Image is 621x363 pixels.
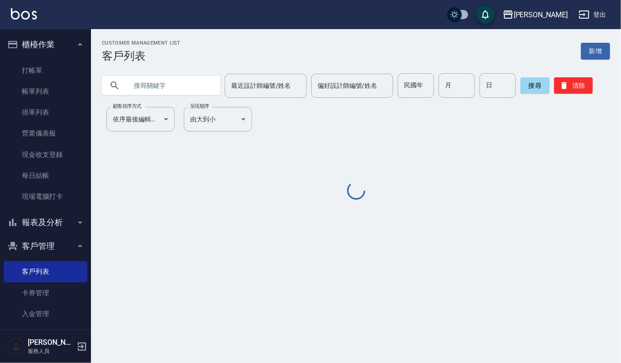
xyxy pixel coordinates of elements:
button: 櫃檯作業 [4,33,87,56]
div: 依序最後編輯時間 [106,107,175,131]
h2: Customer Management List [102,40,181,46]
img: Logo [11,8,37,20]
h3: 客戶列表 [102,50,181,62]
a: 帳單列表 [4,81,87,102]
input: 搜尋關鍵字 [127,73,213,98]
div: 由大到小 [184,107,252,131]
label: 顧客排序方式 [113,103,141,110]
a: 現金收支登錄 [4,144,87,165]
button: 報表及分析 [4,211,87,234]
a: 入金管理 [4,303,87,324]
label: 呈現順序 [190,103,209,110]
a: 新增 [581,43,610,60]
a: 打帳單 [4,60,87,81]
a: 客戶列表 [4,261,87,282]
button: 登出 [575,6,610,23]
a: 掛單列表 [4,102,87,123]
p: 服務人員 [28,347,74,355]
a: 每日結帳 [4,165,87,186]
button: save [476,5,495,24]
a: 現場電腦打卡 [4,186,87,207]
a: 營業儀表板 [4,123,87,144]
img: Person [7,338,25,356]
div: [PERSON_NAME] [514,9,568,20]
button: 清除 [554,77,593,94]
a: 卡券管理 [4,282,87,303]
button: 客戶管理 [4,234,87,258]
h5: [PERSON_NAME] [28,338,74,347]
button: [PERSON_NAME] [499,5,571,24]
button: 搜尋 [520,77,550,94]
